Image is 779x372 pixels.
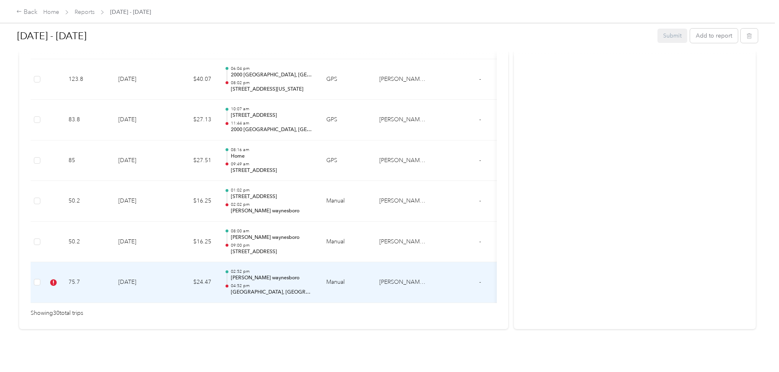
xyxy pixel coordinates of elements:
span: - [479,197,481,204]
td: Manual [320,181,373,222]
td: Blanchard Equipment [373,59,434,100]
td: [DATE] [112,140,169,181]
p: [PERSON_NAME] waynesboro [231,234,313,241]
td: Manual [320,222,373,263]
td: [DATE] [112,59,169,100]
td: Blanchard Equipment [373,140,434,181]
button: Add to report [690,29,738,43]
p: [PERSON_NAME] waynesboro [231,274,313,282]
td: [DATE] [112,222,169,263]
p: 09:00 pm [231,243,313,248]
td: $27.13 [169,100,218,140]
p: 06:04 pm [231,66,313,71]
p: 08:16 am [231,147,313,153]
p: 02:52 pm [231,269,313,274]
p: 02:02 pm [231,202,313,207]
p: 2000 [GEOGRAPHIC_DATA], [GEOGRAPHIC_DATA], [GEOGRAPHIC_DATA], [GEOGRAPHIC_DATA] [231,126,313,134]
p: 08:02 pm [231,80,313,86]
p: [STREET_ADDRESS][US_STATE] [231,86,313,93]
div: Back [16,7,38,17]
span: - [479,157,481,164]
p: 01:02 pm [231,187,313,193]
td: Manual [320,262,373,303]
td: [DATE] [112,262,169,303]
p: [STREET_ADDRESS] [231,248,313,256]
span: - [479,238,481,245]
h1: Aug 1 - 31, 2025 [17,26,652,46]
td: $16.25 [169,181,218,222]
span: [DATE] - [DATE] [110,8,151,16]
td: $27.51 [169,140,218,181]
td: GPS [320,140,373,181]
p: 2000 [GEOGRAPHIC_DATA], [GEOGRAPHIC_DATA], [GEOGRAPHIC_DATA], [GEOGRAPHIC_DATA] [231,71,313,79]
p: 08:00 am [231,228,313,234]
a: Home [43,9,59,16]
p: [STREET_ADDRESS] [231,193,313,200]
td: 75.7 [62,262,112,303]
td: Blanchard Equipment [373,100,434,140]
p: [STREET_ADDRESS] [231,112,313,119]
span: - [479,116,481,123]
span: Showing 30 total trips [31,309,83,318]
p: 04:52 pm [231,283,313,289]
span: - [479,278,481,285]
td: [DATE] [112,181,169,222]
td: $16.25 [169,222,218,263]
iframe: Everlance-gr Chat Button Frame [733,326,779,372]
p: [PERSON_NAME] waynesboro [231,207,313,215]
td: Blanchard Equipment [373,181,434,222]
p: 10:07 am [231,106,313,112]
p: [GEOGRAPHIC_DATA], [GEOGRAPHIC_DATA] [231,289,313,296]
td: [DATE] [112,100,169,140]
td: 83.8 [62,100,112,140]
td: $40.07 [169,59,218,100]
p: [STREET_ADDRESS] [231,167,313,174]
td: 50.2 [62,222,112,263]
td: Blanchard Equipment [373,222,434,263]
p: 11:44 am [231,120,313,126]
p: 09:49 am [231,161,313,167]
td: $24.47 [169,262,218,303]
td: GPS [320,59,373,100]
td: 123.8 [62,59,112,100]
td: Blanchard Equipment [373,262,434,303]
a: Reports [75,9,95,16]
p: Home [231,153,313,160]
td: 85 [62,140,112,181]
td: 50.2 [62,181,112,222]
span: - [479,76,481,82]
td: GPS [320,100,373,140]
